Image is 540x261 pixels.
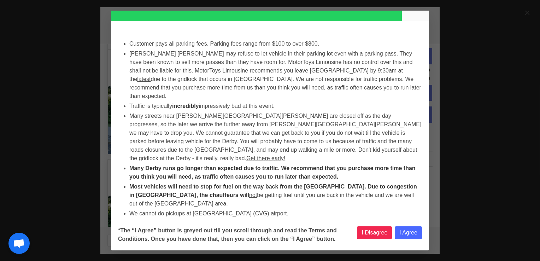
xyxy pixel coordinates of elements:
[129,184,417,198] strong: Most vehicles will need to stop for fuel on the way back from the [GEOGRAPHIC_DATA]. Due to conge...
[118,226,357,243] b: *The “I Agree” button is greyed out till you scroll through and read the Terms and Conditions. On...
[129,209,422,218] li: We cannot do pickups at [GEOGRAPHIC_DATA] (CVG) airport.
[137,76,151,82] u: latest
[129,102,422,110] li: Traffic is typically impressively bad at this event.
[129,112,422,163] li: Many streets near [PERSON_NAME][GEOGRAPHIC_DATA][PERSON_NAME] are closed off as the day progresse...
[129,165,416,180] strong: Many Derby runs go longer than expected due to traffic. We recommend that you purchase more time ...
[8,233,30,254] a: Open chat
[129,40,422,48] li: Customer pays all parking fees. Parking fees range from $100 to over $800.
[172,103,199,109] strong: incredibly
[249,192,257,198] u: not
[246,155,285,161] u: Get there early!
[129,182,422,208] li: be getting fuel until you are back in the vehicle and we are well out of the [GEOGRAPHIC_DATA] area.
[357,226,392,239] button: I Disagree
[129,50,422,100] li: [PERSON_NAME] [PERSON_NAME] may refuse to let vehicle in their parking lot even with a parking pa...
[395,226,422,239] button: I Agree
